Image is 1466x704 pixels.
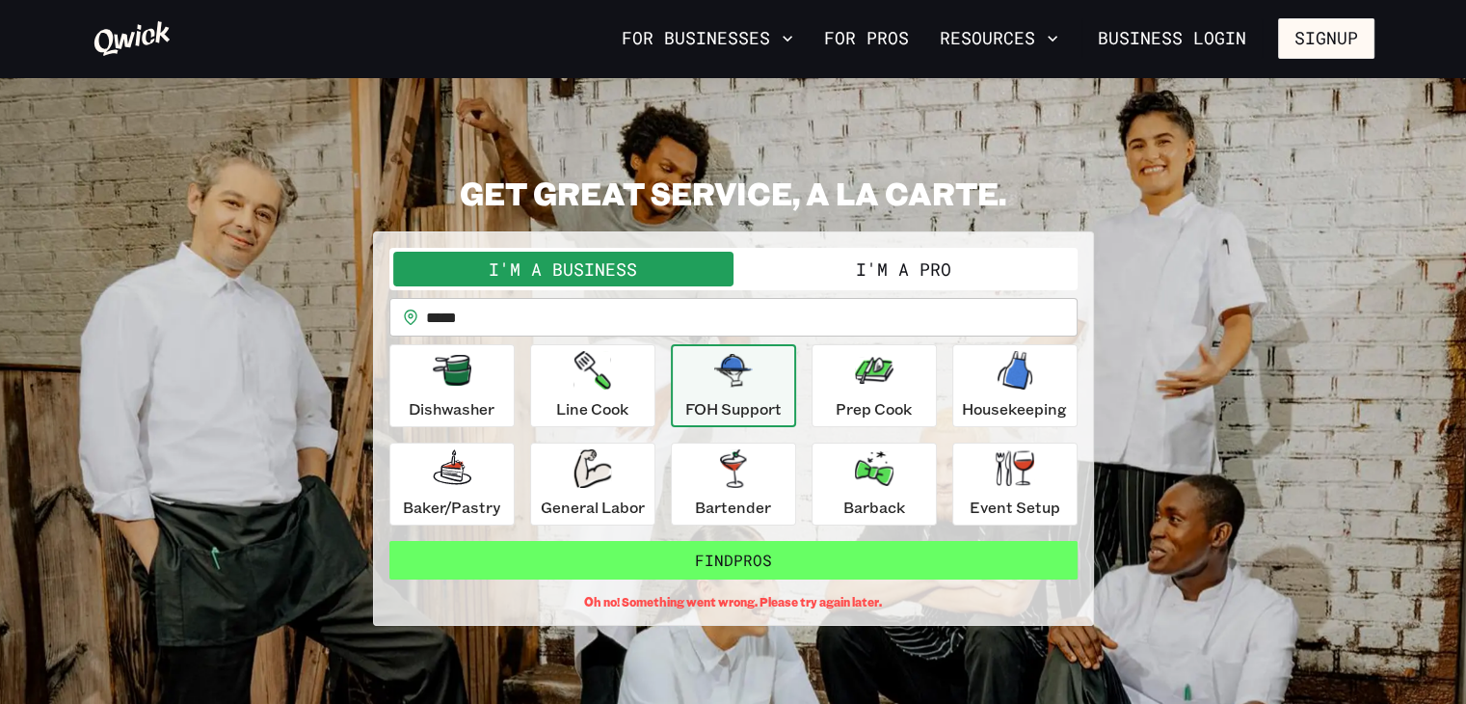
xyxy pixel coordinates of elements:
[393,252,733,286] button: I'm a Business
[816,22,917,55] a: For Pros
[836,397,912,420] p: Prep Cook
[584,595,882,609] span: Oh no! Something went wrong. Please try again later.
[671,443,796,526] button: Bartender
[952,443,1078,526] button: Event Setup
[812,344,937,427] button: Prep Cook
[843,496,905,519] p: Barback
[932,22,1066,55] button: Resources
[962,397,1067,420] p: Housekeeping
[614,22,801,55] button: For Businesses
[373,174,1094,212] h2: GET GREAT SERVICE, A LA CARTE.
[556,397,628,420] p: Line Cook
[733,252,1074,286] button: I'm a Pro
[541,496,645,519] p: General Labor
[389,344,515,427] button: Dishwasher
[952,344,1078,427] button: Housekeeping
[530,443,655,526] button: General Labor
[389,443,515,526] button: Baker/Pastry
[812,443,937,526] button: Barback
[695,496,771,519] p: Bartender
[389,541,1078,580] button: FindPros
[1081,18,1263,59] a: Business Login
[685,397,782,420] p: FOH Support
[530,344,655,427] button: Line Cook
[403,496,500,519] p: Baker/Pastry
[409,397,494,420] p: Dishwasher
[1278,18,1374,59] button: Signup
[970,496,1060,519] p: Event Setup
[671,344,796,427] button: FOH Support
